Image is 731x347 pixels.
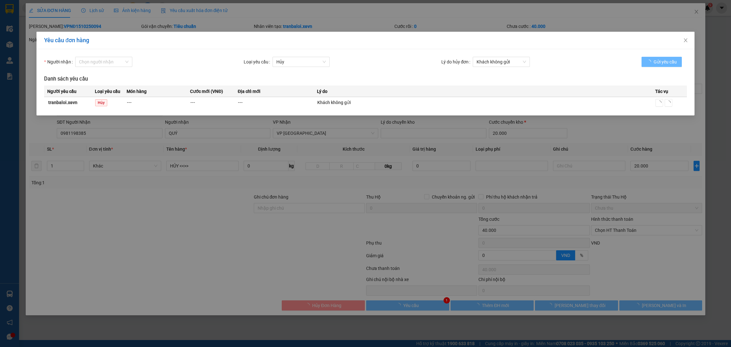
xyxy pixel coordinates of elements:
span: loading [657,101,662,105]
span: Khách không gửi [317,100,351,105]
span: Món hàng [127,88,147,95]
button: Close [677,32,695,49]
span: Địa chỉ mới [238,88,260,95]
span: Hủy [276,57,326,67]
span: Loại yêu cầu [95,88,120,95]
span: Khách không gửi [477,57,526,67]
span: Cước mới (VNĐ) [190,88,223,95]
label: Lý do hủy đơn [441,57,473,67]
span: Tác vụ [655,88,668,95]
span: --- [190,100,195,105]
span: loading [647,60,654,64]
span: close [683,38,688,43]
label: Loại yêu cầu [244,57,273,67]
span: --- [127,100,132,105]
span: Người yêu cầu [47,88,76,95]
h3: Danh sách yêu cầu [44,75,687,83]
button: Gửi yêu cầu [642,57,682,67]
label: Người nhận [44,57,75,67]
span: Lý do [317,88,327,95]
span: --- [238,100,243,105]
div: Yêu cầu đơn hàng [44,37,687,44]
input: Người nhận [79,57,124,67]
strong: tranbaloi.xevn [48,100,77,105]
span: Hủy [95,99,107,106]
span: Gửi yêu cầu [654,58,677,65]
span: loading [666,101,671,105]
